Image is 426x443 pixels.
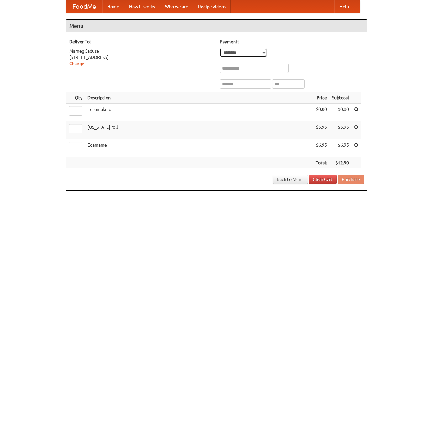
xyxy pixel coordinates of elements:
a: Who we are [160,0,193,13]
div: [STREET_ADDRESS] [69,54,213,60]
td: [US_STATE] roll [85,121,313,139]
td: $6.95 [313,139,329,157]
td: $6.95 [329,139,351,157]
th: Price [313,92,329,104]
td: $0.00 [329,104,351,121]
a: Home [102,0,124,13]
th: Total: [313,157,329,169]
a: Recipe videos [193,0,231,13]
h4: Menu [66,20,367,32]
td: $0.00 [313,104,329,121]
h5: Deliver To: [69,39,213,45]
td: Futomaki roll [85,104,313,121]
th: $12.90 [329,157,351,169]
a: Change [69,61,84,66]
td: Edamame [85,139,313,157]
th: Subtotal [329,92,351,104]
a: How it works [124,0,160,13]
th: Qty [66,92,85,104]
a: Back to Menu [273,175,308,184]
td: $5.95 [313,121,329,139]
a: FoodMe [66,0,102,13]
th: Description [85,92,313,104]
a: Clear Cart [309,175,337,184]
td: $5.95 [329,121,351,139]
button: Purchase [338,175,364,184]
a: Help [334,0,354,13]
div: Marneg Saduse [69,48,213,54]
h5: Payment: [220,39,364,45]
